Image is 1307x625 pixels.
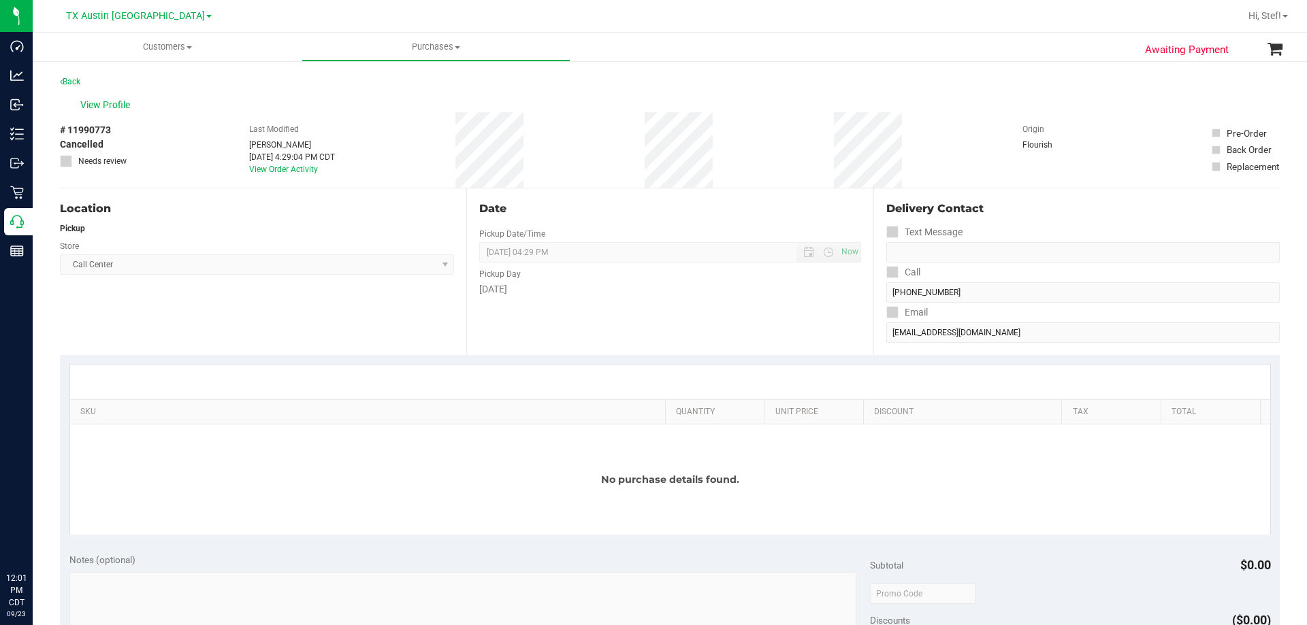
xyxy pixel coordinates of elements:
[66,10,205,22] span: TX Austin [GEOGRAPHIC_DATA]
[479,282,860,297] div: [DATE]
[40,514,57,530] iframe: Resource center unread badge
[6,609,27,619] p: 09/23
[870,584,975,604] input: Promo Code
[886,263,920,282] label: Call
[6,572,27,609] p: 12:01 PM CDT
[60,224,85,233] strong: Pickup
[874,407,1056,418] a: Discount
[10,244,24,258] inline-svg: Reports
[60,137,103,152] span: Cancelled
[69,554,135,565] span: Notes (optional)
[60,123,111,137] span: # 11990773
[1073,407,1156,418] a: Tax
[886,303,928,322] label: Email
[1240,558,1271,572] span: $0.00
[1022,139,1091,151] div: Flourish
[249,139,335,151] div: [PERSON_NAME]
[249,123,299,135] label: Last Modified
[33,33,302,61] a: Customers
[1227,160,1279,173] div: Replacement
[60,240,79,252] label: Store
[886,282,1280,303] input: Format: (999) 999-9999
[10,39,24,53] inline-svg: Dashboard
[302,33,570,61] a: Purchases
[1248,10,1281,21] span: Hi, Stef!
[78,155,127,167] span: Needs review
[60,77,80,86] a: Back
[886,242,1280,263] input: Format: (999) 999-9999
[870,560,903,571] span: Subtotal
[886,201,1280,217] div: Delivery Contact
[302,41,570,53] span: Purchases
[10,69,24,82] inline-svg: Analytics
[70,424,1270,535] div: No purchase details found.
[1172,407,1255,418] a: Total
[10,98,24,112] inline-svg: Inbound
[249,165,318,174] a: View Order Activity
[10,156,24,170] inline-svg: Outbound
[775,407,858,418] a: Unit Price
[479,268,521,280] label: Pickup Day
[479,201,860,217] div: Date
[479,228,545,240] label: Pickup Date/Time
[14,516,54,557] iframe: Resource center
[1227,126,1267,140] div: Pre-Order
[80,407,660,418] a: SKU
[886,222,963,242] label: Text Message
[10,186,24,199] inline-svg: Retail
[60,201,454,217] div: Location
[80,98,135,112] span: View Profile
[1022,123,1044,135] label: Origin
[10,215,24,229] inline-svg: Call Center
[10,127,24,141] inline-svg: Inventory
[1227,143,1272,156] div: Back Order
[249,151,335,163] div: [DATE] 4:29:04 PM CDT
[1145,42,1229,58] span: Awaiting Payment
[676,407,759,418] a: Quantity
[33,41,302,53] span: Customers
